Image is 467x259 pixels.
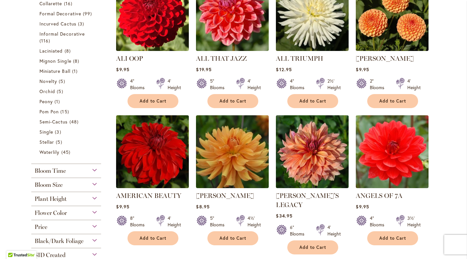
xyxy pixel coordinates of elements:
[116,115,189,188] img: AMERICAN BEAUTY
[39,0,62,7] span: Collarette
[39,78,95,85] a: Novelty 5
[370,215,388,228] div: 4" Blooms
[39,20,95,27] a: Incurved Cactus 3
[39,98,95,105] a: Peony 1
[379,98,406,104] span: Add to Cart
[290,78,308,91] div: 4" Blooms
[69,118,80,125] span: 48
[35,181,63,188] span: Bloom Size
[276,115,349,188] img: Andy's Legacy
[78,20,86,27] span: 3
[356,55,414,62] a: [PERSON_NAME]
[35,195,67,202] span: Plant Height
[356,203,369,210] span: $9.95
[219,235,246,241] span: Add to Cart
[39,88,55,94] span: Orchid
[39,57,95,64] a: Mignon Single 8
[327,224,341,237] div: 4' Height
[248,78,261,91] div: 4' Height
[39,78,57,84] span: Novelty
[130,78,148,91] div: 4" Blooms
[35,251,66,259] span: SID Created
[168,78,181,91] div: 4' Height
[116,66,129,73] span: $9.95
[54,98,62,105] span: 1
[39,10,81,17] span: Formal Decorative
[39,128,95,135] a: Single 3
[39,119,68,125] span: Semi-Cactus
[356,192,402,200] a: ANGELS OF 7A
[130,215,148,228] div: 8" Blooms
[116,192,181,200] a: AMERICAN BEAUTY
[35,209,67,217] span: Flower Color
[210,78,228,91] div: 5" Blooms
[39,98,53,105] span: Peony
[168,215,181,228] div: 4' Height
[276,192,339,209] a: [PERSON_NAME]'S LEGACY
[73,57,81,64] span: 8
[39,129,53,135] span: Single
[55,128,63,135] span: 3
[39,108,95,115] a: Pom Pon 15
[39,58,71,64] span: Mignon Single
[116,55,143,62] a: ALI OOP
[59,78,67,85] span: 5
[196,183,269,189] a: ANDREW CHARLES
[128,94,178,108] button: Add to Cart
[379,235,406,241] span: Add to Cart
[60,108,70,115] span: 15
[276,46,349,52] a: ALL TRIUMPH
[196,192,254,200] a: [PERSON_NAME]
[35,237,83,245] span: Black/Dark Foliage
[196,203,209,210] span: $8.95
[116,183,189,189] a: AMERICAN BEAUTY
[276,213,292,219] span: $34.95
[65,47,72,54] span: 8
[367,231,418,245] button: Add to Cart
[39,68,95,74] a: Miniature Ball 1
[219,98,246,104] span: Add to Cart
[327,78,341,91] div: 2½' Height
[276,55,323,62] a: ALL TRIUMPH
[196,66,211,73] span: $19.95
[128,231,178,245] button: Add to Cart
[39,149,59,155] span: Waterlily
[39,88,95,95] a: Orchid 5
[39,138,95,145] a: Stellar 5
[140,98,166,104] span: Add to Cart
[276,66,292,73] span: $12.95
[287,240,338,254] button: Add to Cart
[35,223,47,231] span: Price
[39,149,95,155] a: Waterlily 45
[407,78,421,91] div: 4' Height
[248,215,261,228] div: 4½' Height
[370,78,388,91] div: 2" Blooms
[196,55,247,62] a: ALL THAT JAZZ
[39,37,52,44] span: 116
[196,46,269,52] a: ALL THAT JAZZ
[356,46,429,52] a: AMBER QUEEN
[367,94,418,108] button: Add to Cart
[356,115,429,188] img: ANGELS OF 7A
[207,94,258,108] button: Add to Cart
[356,183,429,189] a: ANGELS OF 7A
[39,139,54,145] span: Stellar
[290,224,308,237] div: 6" Blooms
[56,138,64,145] span: 5
[39,68,70,74] span: Miniature Ball
[276,183,349,189] a: Andy's Legacy
[39,31,85,37] span: Informal Decorative
[287,94,338,108] button: Add to Cart
[5,236,23,254] iframe: Launch Accessibility Center
[116,46,189,52] a: ALI OOP
[207,231,258,245] button: Add to Cart
[39,30,95,44] a: Informal Decorative 116
[39,10,95,17] a: Formal Decorative 99
[299,98,326,104] span: Add to Cart
[39,118,95,125] a: Semi-Cactus 48
[83,10,94,17] span: 99
[140,235,166,241] span: Add to Cart
[299,245,326,250] span: Add to Cart
[196,115,269,188] img: ANDREW CHARLES
[39,47,95,54] a: Laciniated 8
